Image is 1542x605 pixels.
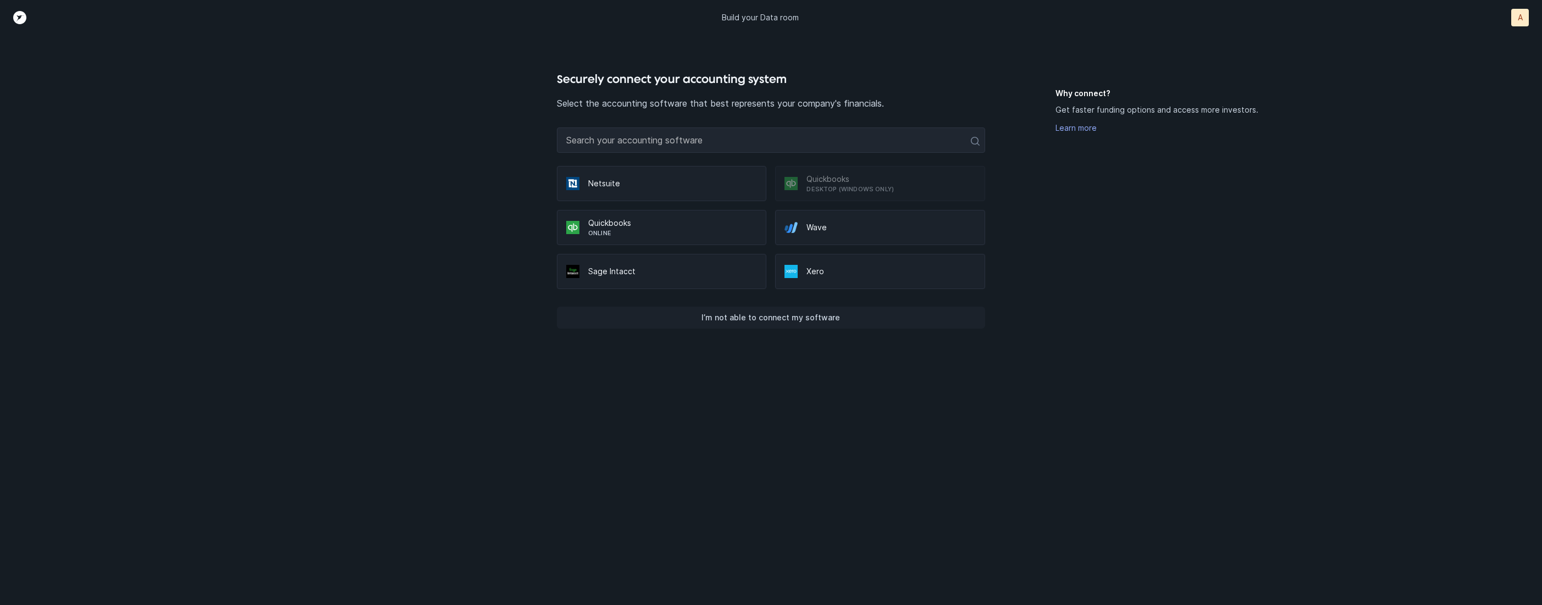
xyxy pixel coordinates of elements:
[588,266,758,277] p: Sage Intacct
[1511,9,1529,26] button: A
[557,127,985,153] input: Search your accounting software
[588,229,758,237] p: Online
[806,266,976,277] p: Xero
[588,178,758,189] p: Netsuite
[557,97,985,110] p: Select the accounting software that best represents your company's financials.
[775,166,985,201] div: QuickbooksDesktop (Windows only)
[701,311,840,324] p: I’m not able to connect my software
[557,307,985,329] button: I’m not able to connect my software
[775,254,985,289] div: Xero
[557,254,767,289] div: Sage Intacct
[806,174,976,185] p: Quickbooks
[1518,12,1523,23] p: A
[775,210,985,245] div: Wave
[1055,88,1413,99] h5: Why connect?
[806,185,976,193] p: Desktop (Windows only)
[588,218,758,229] p: Quickbooks
[557,70,985,88] h4: Securely connect your accounting system
[806,222,976,233] p: Wave
[722,12,799,23] p: Build your Data room
[1055,103,1258,116] p: Get faster funding options and access more investors.
[557,166,767,201] div: Netsuite
[1055,123,1097,132] a: Learn more
[557,210,767,245] div: QuickbooksOnline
